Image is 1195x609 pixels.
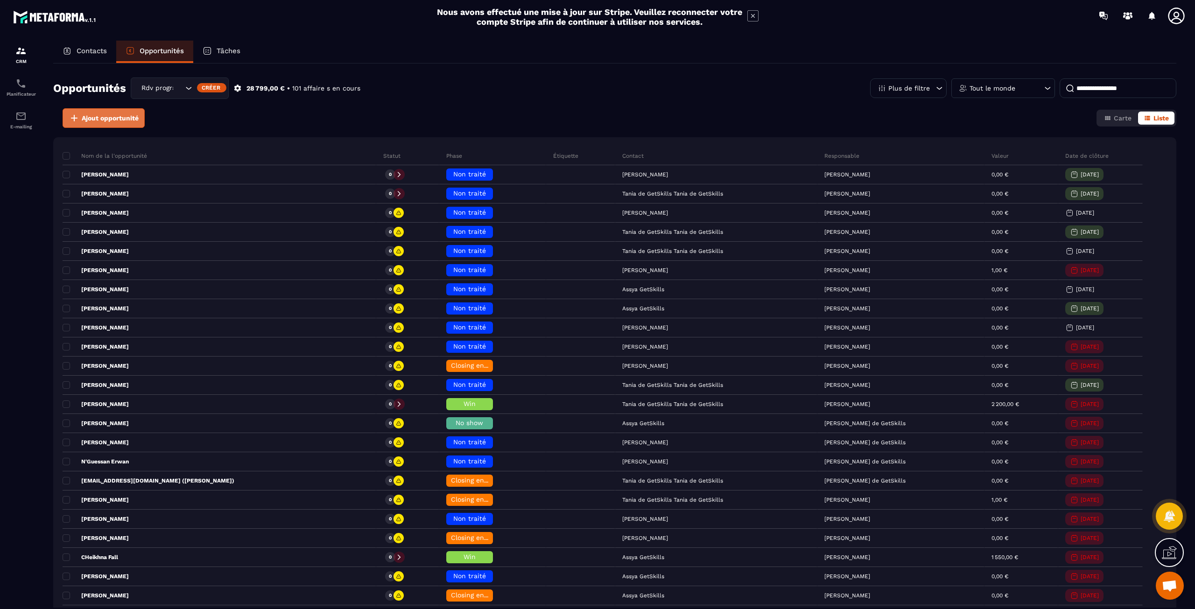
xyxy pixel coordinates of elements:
span: No show [456,419,483,427]
p: 0 [389,363,392,369]
p: [PERSON_NAME] [63,573,129,580]
p: CHeikhna Fall [63,553,118,561]
input: Search for option [174,83,183,93]
p: Date de clôture [1065,152,1109,160]
span: Closing en cours [451,534,504,541]
p: Opportunités [140,47,184,55]
p: 0 [389,229,392,235]
p: [PERSON_NAME] [63,247,129,255]
p: [DATE] [1081,573,1099,580]
p: [PERSON_NAME] [824,171,870,178]
p: 0 [389,458,392,465]
p: Statut [383,152,401,160]
p: [PERSON_NAME] [824,343,870,350]
p: 0,00 € [991,382,1008,388]
p: 0 [389,343,392,350]
p: [PERSON_NAME] [63,515,129,523]
p: 0,00 € [991,248,1008,254]
span: Win [464,400,476,407]
p: [PERSON_NAME] [824,401,870,407]
a: formationformationCRM [2,38,40,71]
p: [DATE] [1081,535,1099,541]
p: [PERSON_NAME] [63,228,129,236]
p: 0,00 € [991,210,1008,216]
p: [PERSON_NAME] de GetSkills [824,420,906,427]
p: 0,00 € [991,171,1008,178]
p: [PERSON_NAME] [824,573,870,580]
p: 0,00 € [991,286,1008,293]
p: [PERSON_NAME] [824,286,870,293]
a: Tâches [193,41,250,63]
p: 1,00 € [991,497,1007,503]
p: 0 [389,267,392,273]
span: Liste [1153,114,1169,122]
span: Carte [1114,114,1132,122]
p: 0 [389,439,392,446]
span: Non traité [453,266,486,273]
p: 0 [389,592,392,599]
p: [PERSON_NAME] [824,267,870,273]
p: Tout le monde [970,85,1015,91]
p: [PERSON_NAME] [824,324,870,331]
p: 0 [389,554,392,560]
p: Plus de filtre [888,85,930,91]
span: Non traité [453,438,486,446]
span: Non traité [453,572,486,580]
img: formation [15,45,27,56]
p: [DATE] [1081,516,1099,522]
a: Ouvrir le chat [1156,572,1184,600]
p: 0 [389,382,392,388]
p: 0,00 € [991,305,1008,312]
p: [DATE] [1076,248,1094,254]
p: [DATE] [1081,439,1099,446]
p: [PERSON_NAME] [824,592,870,599]
img: email [15,111,27,122]
p: [DATE] [1081,363,1099,369]
p: [DATE] [1081,229,1099,235]
p: Valeur [991,152,1009,160]
span: Closing en cours [451,496,504,503]
p: 0,00 € [991,229,1008,235]
p: 0 [389,401,392,407]
p: [DATE] [1081,420,1099,427]
p: [DATE] [1081,382,1099,388]
p: [PERSON_NAME] [63,266,129,274]
p: [PERSON_NAME] [824,516,870,522]
p: [PERSON_NAME] [824,497,870,503]
span: Win [464,553,476,560]
p: • [287,84,290,93]
p: [PERSON_NAME] de GetSkills [824,439,906,446]
p: Tâches [217,47,240,55]
p: [DATE] [1081,171,1099,178]
h2: Nous avons effectué une mise à jour sur Stripe. Veuillez reconnecter votre compte Stripe afin de ... [436,7,743,27]
p: 0 [389,286,392,293]
p: [PERSON_NAME] [824,535,870,541]
p: [DATE] [1076,286,1094,293]
p: Étiquette [553,152,578,160]
span: Non traité [453,209,486,216]
p: [PERSON_NAME] [63,305,129,312]
p: [DATE] [1076,324,1094,331]
p: [PERSON_NAME] [63,534,129,542]
span: Non traité [453,343,486,350]
a: Opportunités [116,41,193,63]
p: 0,00 € [991,343,1008,350]
p: 0 [389,210,392,216]
p: 0,00 € [991,458,1008,465]
button: Ajout opportunité [63,108,145,128]
img: logo [13,8,97,25]
span: Ajout opportunité [82,113,139,123]
p: 28 799,00 € [246,84,285,93]
img: scheduler [15,78,27,89]
h2: Opportunités [53,79,126,98]
p: [PERSON_NAME] [63,286,129,293]
p: 0,00 € [991,516,1008,522]
p: [PERSON_NAME] [824,229,870,235]
p: 0 [389,248,392,254]
p: [PERSON_NAME] [824,190,870,197]
p: [PERSON_NAME] [63,381,129,389]
p: Responsable [824,152,859,160]
span: Closing en cours [451,362,504,369]
p: 0,00 € [991,324,1008,331]
button: Liste [1138,112,1174,125]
